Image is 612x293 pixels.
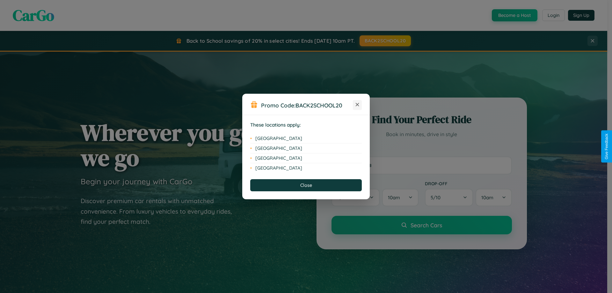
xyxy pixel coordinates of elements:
li: [GEOGRAPHIC_DATA] [250,134,362,143]
b: BACK2SCHOOL20 [295,102,342,109]
strong: These locations apply: [250,122,301,128]
li: [GEOGRAPHIC_DATA] [250,153,362,163]
h3: Promo Code: [261,102,353,109]
button: Close [250,179,362,191]
li: [GEOGRAPHIC_DATA] [250,143,362,153]
li: [GEOGRAPHIC_DATA] [250,163,362,173]
div: Give Feedback [604,134,609,159]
